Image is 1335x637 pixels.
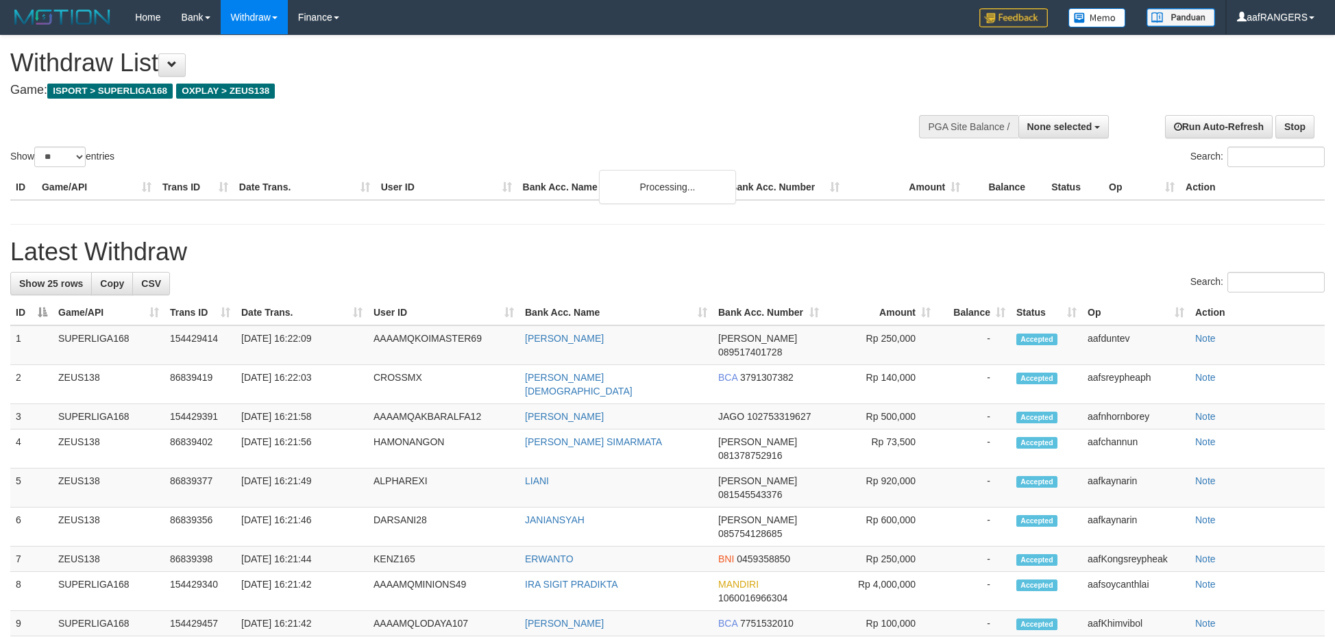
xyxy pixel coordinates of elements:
[53,572,164,611] td: SUPERLIGA168
[718,592,787,603] span: Copy 1060016966304 to clipboard
[824,404,936,429] td: Rp 500,000
[718,333,797,344] span: [PERSON_NAME]
[1195,553,1216,564] a: Note
[936,365,1011,404] td: -
[718,618,737,629] span: BCA
[234,175,376,200] th: Date Trans.
[100,278,124,289] span: Copy
[176,84,275,99] span: OXPLAY > ZEUS138
[936,429,1011,469] td: -
[1016,437,1057,449] span: Accepted
[966,175,1046,200] th: Balance
[236,611,368,636] td: [DATE] 16:21:42
[368,365,519,404] td: CROSSMX
[1195,333,1216,344] a: Note
[1103,175,1180,200] th: Op
[1195,436,1216,447] a: Note
[936,547,1011,572] td: -
[1016,515,1057,527] span: Accepted
[10,175,36,200] th: ID
[824,572,936,611] td: Rp 4,000,000
[368,572,519,611] td: AAAAMQMINIONS49
[53,365,164,404] td: ZEUS138
[1147,8,1215,27] img: panduan.png
[525,553,574,564] a: ERWANTO
[718,347,782,358] span: Copy 089517401728 to clipboard
[525,372,633,397] a: [PERSON_NAME][DEMOGRAPHIC_DATA]
[236,508,368,547] td: [DATE] 16:21:46
[236,429,368,469] td: [DATE] 16:21:56
[1195,514,1216,525] a: Note
[10,611,53,636] td: 9
[737,553,790,564] span: Copy 0459358850 to clipboard
[10,365,53,404] td: 2
[740,618,794,629] span: Copy 7751532010 to clipboard
[236,365,368,404] td: [DATE] 16:22:03
[718,372,737,383] span: BCA
[368,508,519,547] td: DARSANI28
[1046,175,1103,200] th: Status
[164,611,236,636] td: 154429457
[10,547,53,572] td: 7
[718,489,782,500] span: Copy 081545543376 to clipboard
[824,325,936,365] td: Rp 250,000
[10,147,114,167] label: Show entries
[845,175,966,200] th: Amount
[53,469,164,508] td: ZEUS138
[164,508,236,547] td: 86839356
[141,278,161,289] span: CSV
[1082,429,1190,469] td: aafchannun
[1165,115,1273,138] a: Run Auto-Refresh
[718,579,759,590] span: MANDIRI
[1027,121,1092,132] span: None selected
[718,436,797,447] span: [PERSON_NAME]
[10,7,114,27] img: MOTION_logo.png
[10,272,92,295] a: Show 25 rows
[34,147,86,167] select: Showentries
[368,611,519,636] td: AAAAMQLODAYA107
[236,547,368,572] td: [DATE] 16:21:44
[936,572,1011,611] td: -
[47,84,173,99] span: ISPORT > SUPERLIGA168
[1195,411,1216,422] a: Note
[824,429,936,469] td: Rp 73,500
[936,611,1011,636] td: -
[1082,611,1190,636] td: aafKhimvibol
[718,553,734,564] span: BNI
[1016,579,1057,591] span: Accepted
[1180,175,1325,200] th: Action
[824,611,936,636] td: Rp 100,000
[824,508,936,547] td: Rp 600,000
[1082,572,1190,611] td: aafsoycanthlai
[10,429,53,469] td: 4
[1190,147,1325,167] label: Search:
[718,450,782,461] span: Copy 081378752916 to clipboard
[1190,272,1325,292] label: Search:
[164,469,236,508] td: 86839377
[936,325,1011,365] td: -
[36,175,157,200] th: Game/API
[164,300,236,325] th: Trans ID: activate to sort column ascending
[53,547,164,572] td: ZEUS138
[936,404,1011,429] td: -
[824,469,936,508] td: Rp 920,000
[53,611,164,636] td: SUPERLIGA168
[525,436,662,447] a: [PERSON_NAME] SIMARMATA
[10,572,53,611] td: 8
[236,300,368,325] th: Date Trans.: activate to sort column ascending
[718,411,744,422] span: JAGO
[91,272,133,295] a: Copy
[368,300,519,325] th: User ID: activate to sort column ascending
[164,325,236,365] td: 154429414
[164,429,236,469] td: 86839402
[1016,554,1057,566] span: Accepted
[1016,619,1057,630] span: Accepted
[368,547,519,572] td: KENZ165
[517,175,725,200] th: Bank Acc. Name
[164,404,236,429] td: 154429391
[1227,272,1325,292] input: Search:
[236,325,368,365] td: [DATE] 16:22:09
[519,300,713,325] th: Bank Acc. Name: activate to sort column ascending
[1195,618,1216,629] a: Note
[936,469,1011,508] td: -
